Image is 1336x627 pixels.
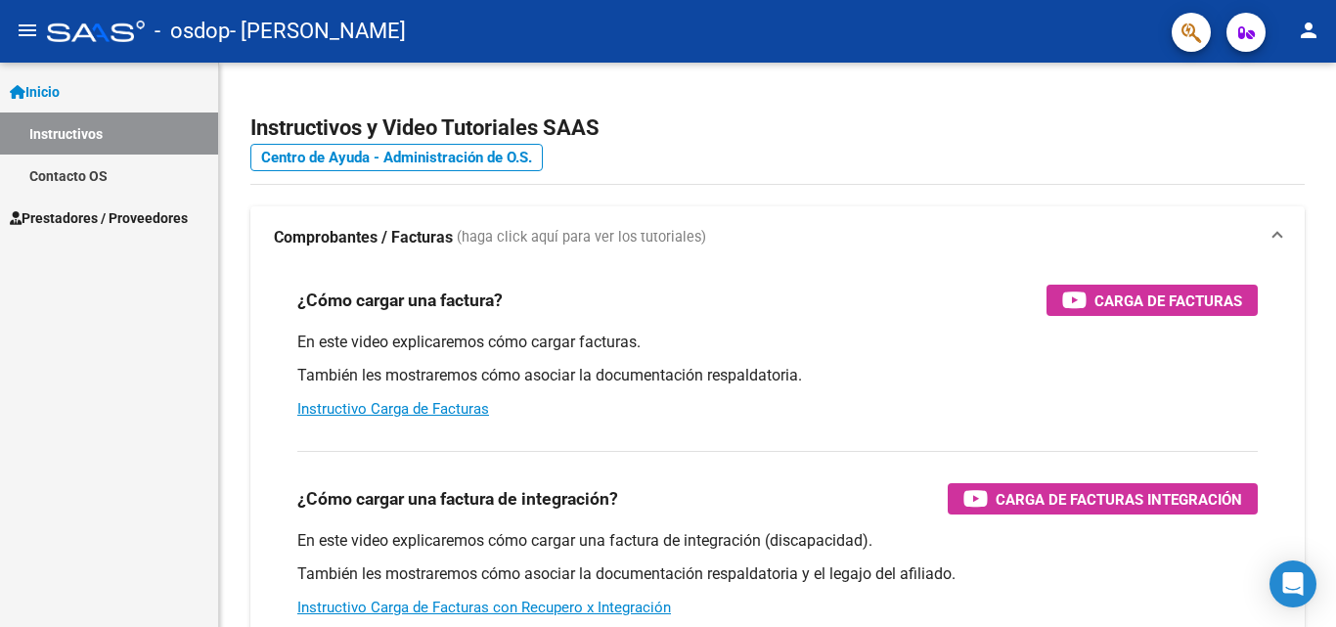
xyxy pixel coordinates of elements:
[1269,560,1316,607] div: Open Intercom Messenger
[10,81,60,103] span: Inicio
[297,400,489,418] a: Instructivo Carga de Facturas
[948,483,1258,515] button: Carga de Facturas Integración
[297,530,1258,552] p: En este video explicaremos cómo cargar una factura de integración (discapacidad).
[1094,289,1242,313] span: Carga de Facturas
[457,227,706,248] span: (haga click aquí para ver los tutoriales)
[297,485,618,513] h3: ¿Cómo cargar una factura de integración?
[155,10,230,53] span: - osdop
[297,365,1258,386] p: También les mostraremos cómo asociar la documentación respaldatoria.
[297,563,1258,585] p: También les mostraremos cómo asociar la documentación respaldatoria y el legajo del afiliado.
[1047,285,1258,316] button: Carga de Facturas
[250,206,1305,269] mat-expansion-panel-header: Comprobantes / Facturas (haga click aquí para ver los tutoriales)
[297,287,503,314] h3: ¿Cómo cargar una factura?
[297,599,671,616] a: Instructivo Carga de Facturas con Recupero x Integración
[250,144,543,171] a: Centro de Ayuda - Administración de O.S.
[274,227,453,248] strong: Comprobantes / Facturas
[230,10,406,53] span: - [PERSON_NAME]
[10,207,188,229] span: Prestadores / Proveedores
[1297,19,1320,42] mat-icon: person
[996,487,1242,512] span: Carga de Facturas Integración
[250,110,1305,147] h2: Instructivos y Video Tutoriales SAAS
[297,332,1258,353] p: En este video explicaremos cómo cargar facturas.
[16,19,39,42] mat-icon: menu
